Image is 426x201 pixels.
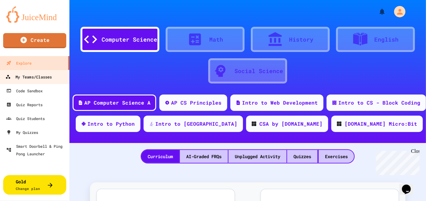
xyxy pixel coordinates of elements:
div: Code Sandbox [6,87,43,95]
iframe: chat widget [399,176,420,195]
img: logo-orange.svg [6,6,63,23]
iframe: chat widget [374,148,420,175]
div: My Account [388,4,407,19]
div: Intro to Web Development [242,99,318,106]
div: Quiz Reports [6,101,43,108]
div: AI-Graded FRQs [180,150,228,163]
div: Curriculum [141,150,179,163]
div: English [375,35,399,44]
div: Explore [6,59,32,67]
img: CODE_logo_RGB.png [252,122,256,126]
div: Intro to [GEOGRAPHIC_DATA] [155,120,237,128]
div: Social Science [234,67,283,75]
button: GoldChange plan [3,175,66,195]
div: My Notifications [367,6,388,17]
div: Exercises [319,150,354,163]
div: Gold [16,178,40,192]
div: CSA by [DOMAIN_NAME] [259,120,322,128]
div: Unplugged Activity [228,150,287,163]
div: [DOMAIN_NAME] Micro:Bit [345,120,417,128]
div: Math [209,35,223,44]
div: Chat with us now!Close [3,3,44,40]
div: My Teams/Classes [5,73,52,81]
div: Quiz Students [6,115,45,122]
a: Create [3,33,66,48]
div: Computer Science [102,35,157,44]
div: History [289,35,314,44]
div: My Quizzes [6,129,38,136]
div: Quizzes [287,150,317,163]
div: Intro to CS - Block Coding [338,99,420,106]
div: Intro to Python [87,120,135,128]
div: Smart Doorbell & Ping Pong Launcher [6,142,67,158]
div: AP Computer Science A [84,99,151,106]
div: AP CS Principles [171,99,222,106]
img: CODE_logo_RGB.png [337,122,341,126]
span: Change plan [16,186,40,191]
